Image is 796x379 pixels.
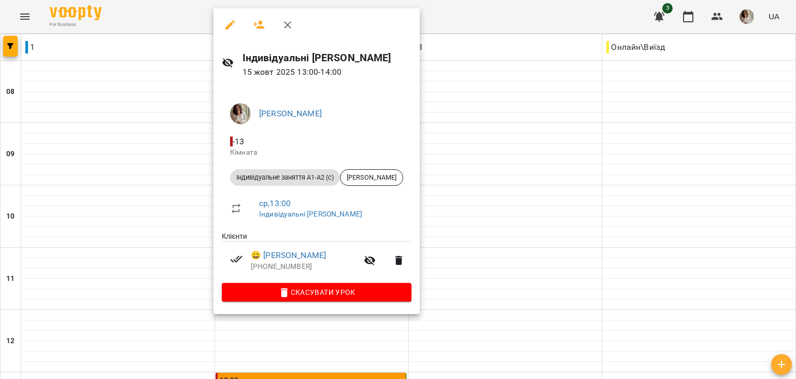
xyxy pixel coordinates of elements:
[230,253,243,265] svg: Візит сплачено
[230,173,340,182] span: Індивідуальне заняття А1-А2 (с)
[222,231,411,283] ul: Клієнти
[340,169,403,186] div: [PERSON_NAME]
[259,198,291,208] a: ср , 13:00
[251,262,358,272] p: [PHONE_NUMBER]
[230,137,247,146] span: - 13
[340,173,403,182] span: [PERSON_NAME]
[259,109,322,118] a: [PERSON_NAME]
[222,283,411,302] button: Скасувати Урок
[243,66,411,78] p: 15 жовт 2025 13:00 - 14:00
[230,147,403,158] p: Кімната
[243,50,411,66] h6: Індивідуальні [PERSON_NAME]
[251,249,326,262] a: 😀 [PERSON_NAME]
[230,286,403,299] span: Скасувати Урок
[230,103,251,124] img: cf9d72be1c49480477303613d6f9b014.jpg
[259,210,362,218] a: Індивідуальні [PERSON_NAME]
